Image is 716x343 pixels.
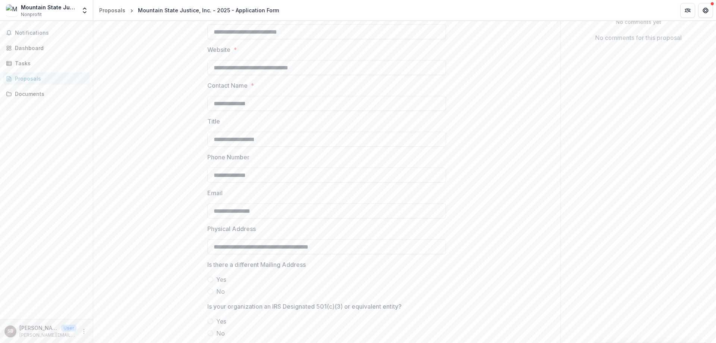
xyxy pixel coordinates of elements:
[3,42,90,54] a: Dashboard
[21,11,42,18] span: Nonprofit
[207,81,248,90] p: Contact Name
[19,324,58,332] p: [PERSON_NAME]
[138,6,279,14] div: Mountain State Justice, Inc. - 2025 - Application Form
[15,59,84,67] div: Tasks
[207,260,306,269] p: Is there a different Mailing Address
[207,188,223,197] p: Email
[3,72,90,85] a: Proposals
[15,30,87,36] span: Notifications
[216,275,226,284] span: Yes
[595,33,682,42] p: No comments for this proposal
[207,302,402,311] p: Is your organization an IRS Designated 501(c)(3) or equivalent entity?
[61,325,76,331] p: User
[79,327,88,336] button: More
[207,153,249,162] p: Phone Number
[3,57,90,69] a: Tasks
[15,75,84,82] div: Proposals
[96,5,128,16] a: Proposals
[79,3,90,18] button: Open entity switcher
[207,45,230,54] p: Website
[567,18,710,26] p: No comments yet
[216,329,225,338] span: No
[216,317,226,326] span: Yes
[15,44,84,52] div: Dashboard
[3,27,90,39] button: Notifications
[19,332,76,339] p: [PERSON_NAME][EMAIL_ADDRESS][DOMAIN_NAME]
[15,90,84,98] div: Documents
[680,3,695,18] button: Partners
[698,3,713,18] button: Get Help
[99,6,125,14] div: Proposals
[96,5,282,16] nav: breadcrumb
[207,224,256,233] p: Physical Address
[216,287,225,296] span: No
[21,3,76,11] div: Mountain State Justice, Inc.
[3,88,90,100] a: Documents
[207,117,220,126] p: Title
[7,329,13,334] div: Sarah K. Brown
[6,4,18,16] img: Mountain State Justice, Inc.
